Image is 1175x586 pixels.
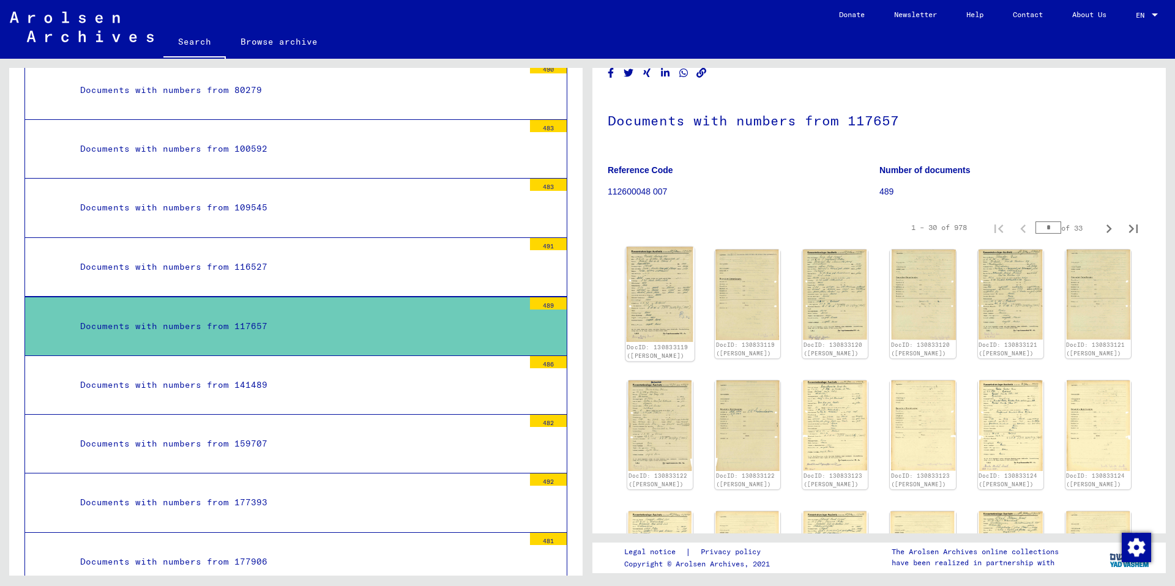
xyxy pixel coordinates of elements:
div: Documents with numbers from 116527 [71,255,524,279]
a: DocID: 130833120 ([PERSON_NAME]) [804,341,862,357]
img: 002.jpg [1065,380,1131,471]
img: 001.jpg [802,380,868,471]
a: DocID: 130833120 ([PERSON_NAME]) [891,341,950,357]
a: DocID: 130833119 ([PERSON_NAME]) [627,343,688,359]
div: Documents with numbers from 100592 [71,137,524,161]
a: DocID: 130833122 ([PERSON_NAME]) [716,472,775,488]
p: have been realized in partnership with [892,557,1059,568]
a: Browse archive [226,27,332,56]
b: Number of documents [879,165,971,175]
div: 481 [530,533,567,545]
button: Last page [1121,215,1146,240]
img: Arolsen_neg.svg [10,12,154,42]
a: DocID: 130833124 ([PERSON_NAME]) [1066,472,1125,488]
a: Search [163,27,226,59]
button: Share on Twitter [622,65,635,81]
div: 490 [530,61,567,73]
h1: Documents with numbers from 117657 [608,92,1151,146]
div: 489 [530,297,567,310]
div: Documents with numbers from 109545 [71,196,524,220]
a: DocID: 130833124 ([PERSON_NAME]) [979,472,1037,488]
div: | [624,546,775,558]
div: Documents with numbers from 177393 [71,491,524,514]
a: DocID: 130833119 ([PERSON_NAME]) [716,341,775,357]
div: 1 – 30 of 978 [911,222,967,233]
button: Share on Xing [641,65,654,81]
button: First page [987,215,1011,240]
div: 491 [530,238,567,250]
b: Reference Code [608,165,673,175]
img: 001.jpg [978,250,1043,340]
div: of 33 [1035,222,1097,234]
a: DocID: 130833123 ([PERSON_NAME]) [804,472,862,488]
div: Documents with numbers from 177906 [71,550,524,574]
a: DocID: 130833123 ([PERSON_NAME]) [891,472,950,488]
img: 001.jpg [802,250,868,340]
a: Legal notice [624,546,685,558]
img: 001.jpg [625,247,695,342]
a: DocID: 130833121 ([PERSON_NAME]) [979,341,1037,357]
div: 483 [530,120,567,132]
img: 002.jpg [1065,250,1131,340]
img: 002.jpg [715,380,780,471]
img: 002.jpg [890,380,955,471]
a: DocID: 130833121 ([PERSON_NAME]) [1066,341,1125,357]
img: 002.jpg [715,250,780,340]
div: Documents with numbers from 117657 [71,314,524,338]
button: Copy link [695,65,708,81]
button: Previous page [1011,215,1035,240]
a: Privacy policy [691,546,775,558]
div: 486 [530,356,567,368]
span: EN [1136,11,1149,20]
div: Documents with numbers from 80279 [71,78,524,102]
button: Next page [1097,215,1121,240]
div: Documents with numbers from 141489 [71,373,524,397]
button: Share on WhatsApp [677,65,690,81]
p: 489 [879,185,1151,198]
img: yv_logo.png [1107,542,1153,573]
p: 112600048 007 [608,185,879,198]
div: 483 [530,179,567,191]
img: 001.jpg [627,380,693,471]
img: Change consent [1122,533,1151,562]
button: Share on Facebook [605,65,617,81]
img: 001.jpg [978,380,1043,471]
div: 492 [530,473,567,486]
p: The Arolsen Archives online collections [892,546,1059,557]
a: DocID: 130833122 ([PERSON_NAME]) [629,472,687,488]
div: Documents with numbers from 159707 [71,432,524,456]
div: 482 [530,415,567,427]
button: Share on LinkedIn [659,65,672,81]
img: 002.jpg [890,250,955,340]
p: Copyright © Arolsen Archives, 2021 [624,558,775,569]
